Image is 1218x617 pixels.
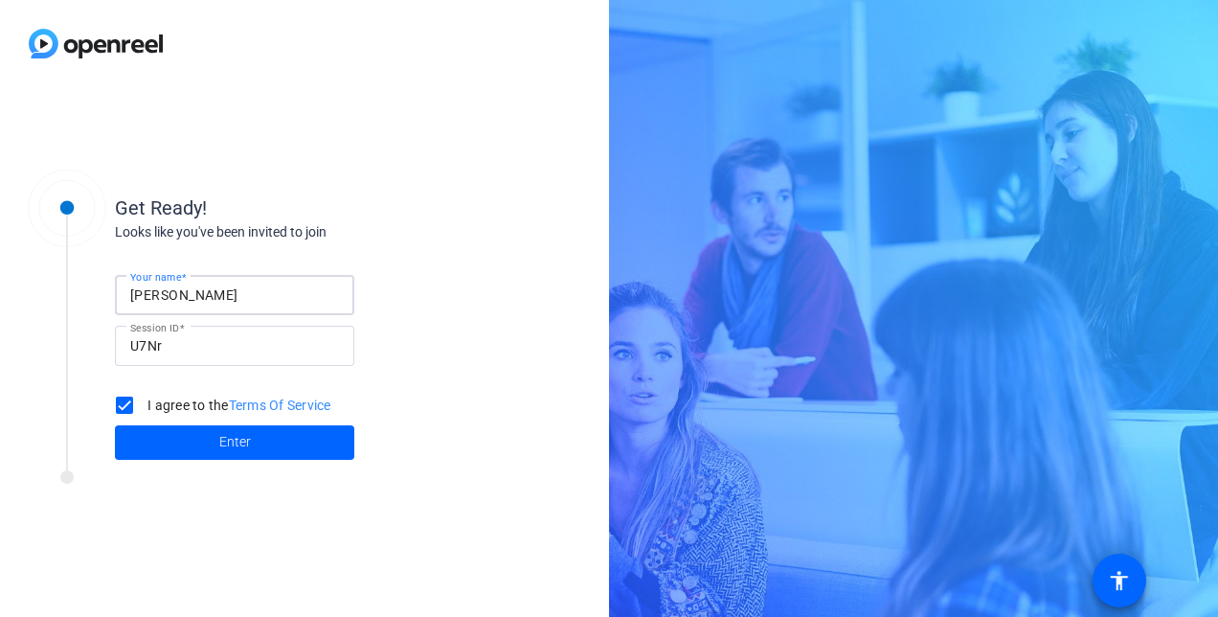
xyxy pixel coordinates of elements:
div: Looks like you've been invited to join [115,222,498,242]
mat-label: Your name [130,271,181,283]
button: Enter [115,425,354,460]
mat-label: Session ID [130,322,179,333]
mat-icon: accessibility [1108,569,1131,592]
span: Enter [219,432,251,452]
a: Terms Of Service [229,398,331,413]
label: I agree to the [144,396,331,415]
div: Get Ready! [115,194,498,222]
